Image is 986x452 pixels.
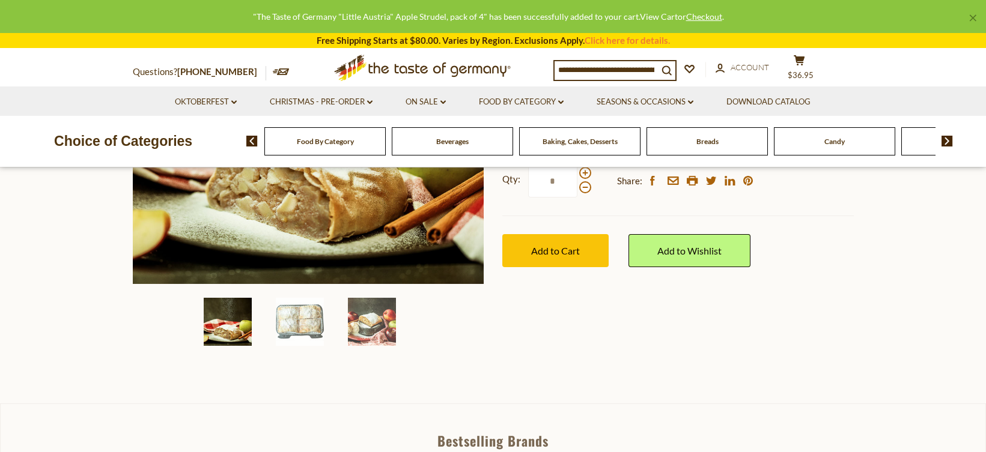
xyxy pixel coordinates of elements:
a: [PHONE_NUMBER] [177,66,257,77]
a: Christmas - PRE-ORDER [270,95,373,109]
a: Breads [696,137,719,146]
a: × [969,14,976,22]
img: The Taste of Germany "Little Austria" Apple Strudel, pack of 4 [276,298,324,346]
div: "The Taste of Germany "Little Austria" Apple Strudel, pack of 4" has been successfully added to y... [10,10,967,23]
p: Questions? [133,64,266,80]
a: Click here for details. [585,35,670,46]
a: Oktoberfest [175,95,237,109]
strong: Qty: [502,172,520,187]
a: Account [716,61,769,74]
img: next arrow [942,136,953,146]
a: Beverages [436,137,469,146]
img: The Taste of Germany "Little Austria" Apple Strudel, pack of 4 [204,298,252,346]
a: Add to Wishlist [628,234,750,267]
span: Add to Cart [531,245,580,256]
button: Add to Cart [502,234,609,267]
a: Food By Category [479,95,564,109]
a: On Sale [406,95,446,109]
span: $36.95 [788,70,814,80]
a: Download Catalog [726,95,811,109]
a: Checkout [686,11,722,22]
button: $36.95 [782,55,818,85]
input: Qty: [528,164,577,197]
img: previous arrow [246,136,258,146]
img: The Taste of Germany "Little Austria" Apple Strudel, pack of 4 [348,298,396,346]
a: Seasons & Occasions [597,95,693,109]
a: Food By Category [297,137,354,146]
div: Bestselling Brands [1,434,985,447]
a: Candy [824,137,845,146]
span: Account [731,62,769,72]
a: Baking, Cakes, Desserts [543,137,618,146]
a: View Cart [640,11,678,22]
span: Share: [617,173,642,188]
